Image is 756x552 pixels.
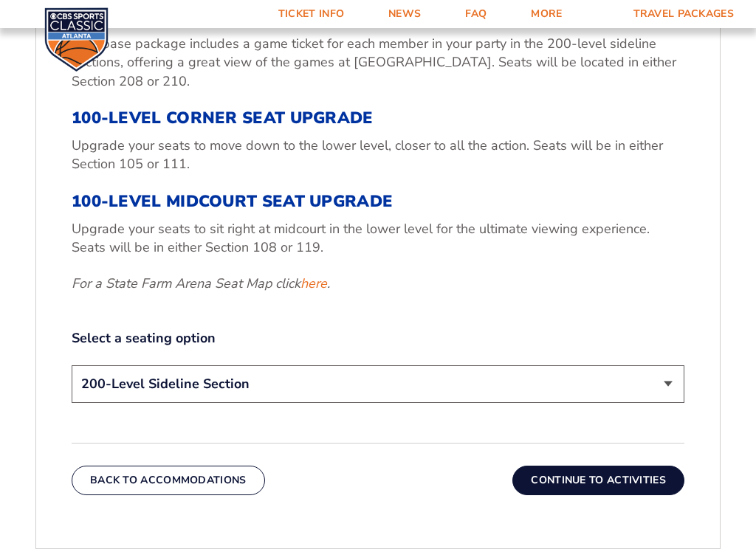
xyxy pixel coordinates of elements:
button: Back To Accommodations [72,466,265,495]
p: Upgrade your seats to move down to the lower level, closer to all the action. Seats will be in ei... [72,137,684,173]
em: For a State Farm Arena Seat Map click . [72,275,330,292]
button: Continue To Activities [512,466,684,495]
label: Select a seating option [72,329,684,348]
h3: 100-Level Midcourt Seat Upgrade [72,192,684,211]
p: Your base package includes a game ticket for each member in your party in the 200-level sideline ... [72,35,684,91]
h3: 100-Level Corner Seat Upgrade [72,108,684,128]
a: here [300,275,327,293]
p: Upgrade your seats to sit right at midcourt in the lower level for the ultimate viewing experienc... [72,220,684,257]
img: CBS Sports Classic [44,7,109,72]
